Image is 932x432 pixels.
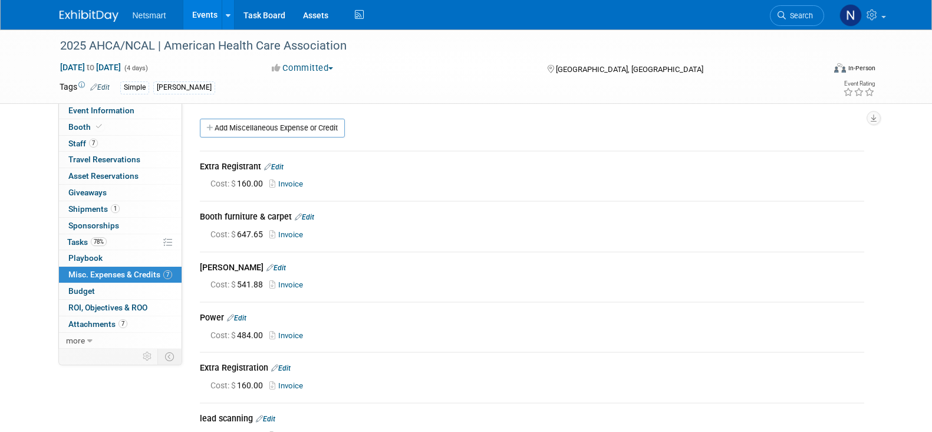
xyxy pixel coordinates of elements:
div: Simple [120,81,149,94]
span: Cost: $ [210,280,237,289]
a: Invoice [269,230,308,239]
a: Invoice [269,331,308,340]
span: Booth [68,122,104,132]
span: Giveaways [68,188,107,197]
span: Netsmart [133,11,166,20]
span: to [85,63,96,72]
a: Shipments1 [59,201,182,217]
a: Booth [59,119,182,135]
a: Invoice [269,280,308,289]
span: 541.88 [210,280,268,289]
a: Edit [90,83,110,91]
span: Misc. Expenses & Credits [68,270,172,279]
div: [PERSON_NAME] [153,81,215,94]
a: Search [770,5,824,26]
span: 1 [111,204,120,213]
span: 484.00 [210,330,268,340]
span: Sponsorships [68,221,119,230]
span: 7 [163,270,172,279]
span: 160.00 [210,179,268,188]
span: Cost: $ [210,330,237,340]
span: (4 days) [123,64,148,72]
div: Event Format [755,61,876,79]
a: Add Miscellaneous Expense or Credit [200,119,345,138]
a: Invoice [269,381,308,390]
span: Cost: $ [210,179,237,188]
a: Edit [256,415,275,423]
a: Playbook [59,250,182,266]
span: more [66,336,85,345]
div: Event Rating [843,81,875,87]
span: [DATE] [DATE] [60,62,121,73]
a: Edit [271,364,291,372]
span: Tasks [67,237,107,247]
a: Edit [264,163,284,171]
span: Cost: $ [210,381,237,390]
img: ExhibitDay [60,10,118,22]
td: Toggle Event Tabs [157,349,182,364]
a: Invoice [269,179,308,188]
a: ROI, Objectives & ROO [59,300,182,316]
span: 7 [89,139,98,148]
span: [GEOGRAPHIC_DATA], [GEOGRAPHIC_DATA] [556,65,703,74]
span: 7 [118,319,127,328]
i: Booth reservation complete [96,123,102,130]
span: ROI, Objectives & ROO [68,303,147,312]
div: In-Person [848,64,875,73]
div: lead scanning [200,413,864,427]
td: Tags [60,81,110,94]
span: 78% [91,237,107,246]
img: Nina Finn [839,4,862,27]
span: 160.00 [210,381,268,390]
a: Budget [59,283,182,299]
span: Playbook [68,253,103,263]
a: Asset Reservations [59,168,182,184]
span: 647.65 [210,230,268,239]
a: Tasks78% [59,234,182,250]
div: Extra Registrant [200,161,864,175]
span: Event Information [68,106,134,115]
a: Misc. Expenses & Credits7 [59,267,182,283]
td: Personalize Event Tab Strip [137,349,158,364]
a: Event Information [59,103,182,119]
div: Extra Registration [200,362,864,376]
span: Cost: $ [210,230,237,239]
a: Edit [227,314,246,322]
a: Staff7 [59,136,182,152]
span: Search [786,11,813,20]
a: Edit [295,213,314,221]
div: Booth furniture & carpet [200,211,864,225]
a: more [59,333,182,349]
div: Power [200,312,864,326]
button: Committed [268,62,338,74]
span: Travel Reservations [68,155,140,164]
div: [PERSON_NAME] [200,261,864,276]
a: Edit [266,264,286,272]
div: 2025 AHCA/NCAL | American Health Care Association [56,35,806,57]
img: Format-Inperson.png [834,63,846,73]
span: Attachments [68,319,127,329]
span: Budget [68,286,95,296]
a: Attachments7 [59,316,182,332]
a: Sponsorships [59,218,182,234]
span: Asset Reservations [68,171,139,181]
a: Travel Reservations [59,152,182,168]
span: Staff [68,139,98,148]
span: Shipments [68,204,120,214]
a: Giveaways [59,185,182,201]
